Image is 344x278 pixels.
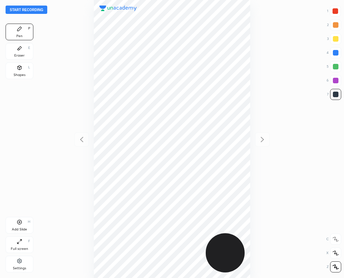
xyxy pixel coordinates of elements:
[12,228,27,231] div: Add Slide
[14,73,25,77] div: Shapes
[28,27,30,30] div: P
[327,61,341,72] div: 5
[6,6,47,14] button: Start recording
[11,247,28,251] div: Full screen
[326,247,341,259] div: X
[13,267,26,270] div: Settings
[327,47,341,58] div: 4
[28,220,30,224] div: H
[28,239,30,243] div: F
[28,66,30,69] div: L
[327,75,341,86] div: 6
[327,33,341,44] div: 3
[327,89,341,100] div: 7
[99,6,137,11] img: logo.38c385cc.svg
[28,46,30,50] div: E
[327,6,341,17] div: 1
[327,261,341,272] div: Z
[16,34,23,38] div: Pen
[14,54,25,57] div: Eraser
[326,234,341,245] div: C
[327,19,341,31] div: 2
